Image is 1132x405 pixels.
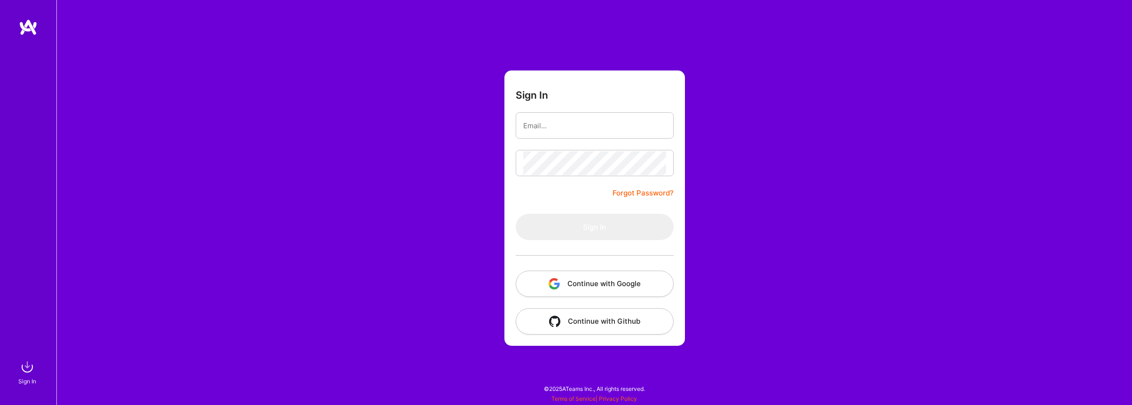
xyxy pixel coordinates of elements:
[551,395,596,402] a: Terms of Service
[549,316,560,327] img: icon
[18,376,36,386] div: Sign In
[613,187,674,199] a: Forgot Password?
[599,395,637,402] a: Privacy Policy
[549,278,560,289] img: icon
[20,358,37,386] a: sign inSign In
[19,19,38,36] img: logo
[18,358,37,376] img: sign in
[523,114,666,138] input: Email...
[551,395,637,402] span: |
[516,214,674,240] button: Sign In
[516,89,548,101] h3: Sign In
[56,377,1132,400] div: © 2025 ATeams Inc., All rights reserved.
[516,271,674,297] button: Continue with Google
[516,308,674,335] button: Continue with Github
